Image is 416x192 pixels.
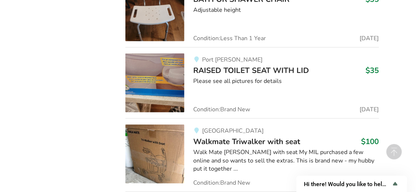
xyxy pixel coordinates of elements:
span: Condition: Brand New [193,107,250,112]
span: RAISED TOILET SEAT WITH LID [193,65,309,76]
div: Please see all pictures for details [193,77,379,85]
span: [GEOGRAPHIC_DATA] [202,127,264,135]
div: Adjustable height [193,6,379,14]
img: bathroom safety-raised toilet seat with lid [125,53,184,112]
span: Walkmate Triwalker with seat [193,136,300,147]
button: Show survey - Hi there! Would you like to help us improve AssistList? [304,179,400,188]
span: Condition: Less Than 1 Year [193,35,266,41]
img: mobility-walkmate triwalker with seat [125,125,184,184]
span: [DATE] [360,35,379,41]
span: Port [PERSON_NAME] [202,56,263,64]
span: [DATE] [360,107,379,112]
h3: $100 [361,137,379,146]
span: Hi there! Would you like to help us improve AssistList? [304,181,391,188]
div: Walk Mate [PERSON_NAME] with seat My MIL purchased a few online and so wants to sell the extras. ... [193,148,379,174]
a: bathroom safety-raised toilet seat with lid Port [PERSON_NAME]RAISED TOILET SEAT WITH LID$35Pleas... [125,47,379,118]
h3: $35 [366,66,379,75]
a: mobility-walkmate triwalker with seat [GEOGRAPHIC_DATA]Walkmate Triwalker with seat$100Walk Mate ... [125,118,379,192]
span: Condition: Brand New [193,180,250,186]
